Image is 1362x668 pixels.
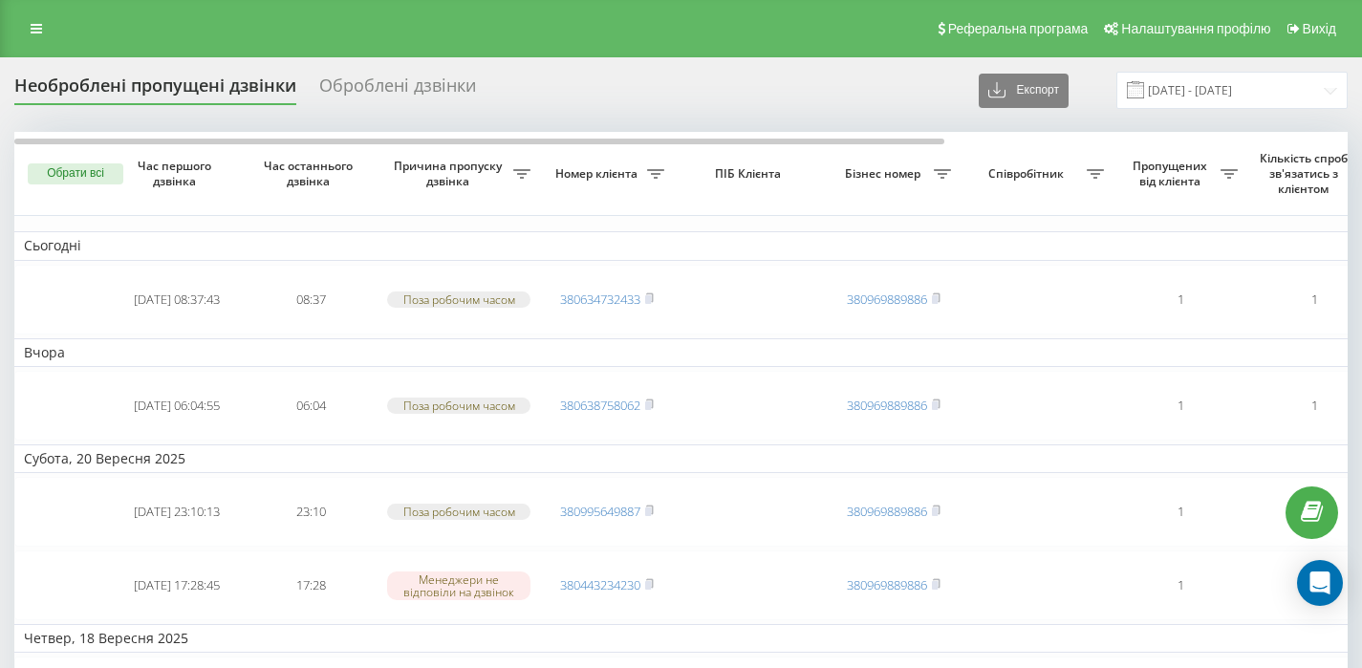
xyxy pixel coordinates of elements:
span: Бізнес номер [836,166,934,182]
a: 380995649887 [560,503,640,520]
span: ПІБ Клієнта [690,166,811,182]
a: 380969889886 [847,291,927,308]
td: 06:04 [244,371,378,441]
td: 1 [1113,371,1247,441]
div: Поза робочим часом [387,398,530,414]
span: Причина пропуску дзвінка [387,159,513,188]
a: 380634732433 [560,291,640,308]
a: 380443234230 [560,576,640,593]
span: Пропущених від клієнта [1123,159,1221,188]
a: 380969889886 [847,503,927,520]
div: Поза робочим часом [387,291,530,308]
td: [DATE] 17:28:45 [110,550,244,620]
div: Поза робочим часом [387,504,530,520]
td: [DATE] 23:10:13 [110,477,244,547]
span: Номер клієнта [550,166,647,182]
span: Реферальна програма [948,21,1089,36]
span: Налаштування профілю [1121,21,1270,36]
td: 08:37 [244,265,378,334]
button: Обрати всі [28,163,123,184]
td: 1 [1113,265,1247,334]
td: 1 [1113,477,1247,547]
a: 380969889886 [847,576,927,593]
div: Необроблені пропущені дзвінки [14,75,296,105]
div: Менеджери не відповіли на дзвінок [387,571,530,600]
a: 380638758062 [560,397,640,414]
span: Кількість спроб зв'язатись з клієнтом [1257,151,1354,196]
div: Оброблені дзвінки [319,75,476,105]
td: 1 [1113,550,1247,620]
div: Open Intercom Messenger [1297,560,1343,606]
span: Співробітник [970,166,1087,182]
td: [DATE] 08:37:43 [110,265,244,334]
button: Експорт [979,74,1069,108]
span: Вихід [1303,21,1336,36]
span: Час останнього дзвінка [259,159,362,188]
td: 23:10 [244,477,378,547]
td: 17:28 [244,550,378,620]
span: Час першого дзвінка [125,159,228,188]
a: 380969889886 [847,397,927,414]
td: [DATE] 06:04:55 [110,371,244,441]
